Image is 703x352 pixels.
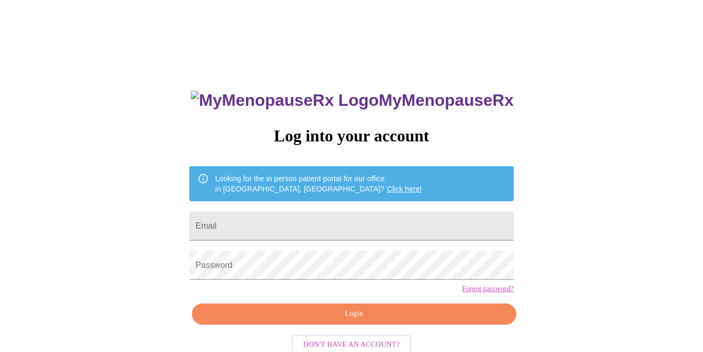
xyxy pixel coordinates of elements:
div: Looking for the in person patient portal for our office in [GEOGRAPHIC_DATA], [GEOGRAPHIC_DATA]? [215,169,422,198]
h3: MyMenopauseRx [191,91,514,110]
span: Login [204,308,504,321]
img: MyMenopauseRx Logo [191,91,379,110]
a: Don't have an account? [289,340,414,348]
span: Don't have an account? [303,339,400,351]
a: Forgot password? [462,285,514,293]
button: Login [192,303,516,325]
a: Click here! [387,185,422,193]
h3: Log into your account [189,126,513,146]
